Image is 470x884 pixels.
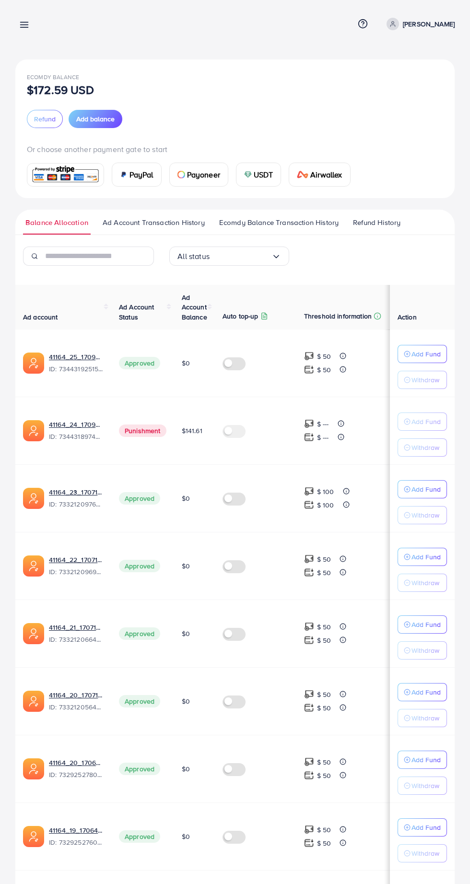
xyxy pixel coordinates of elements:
[304,825,314,835] img: top-up amount
[304,432,314,442] img: top-up amount
[25,217,88,228] span: Balance Allocation
[398,709,447,727] button: Withdraw
[304,486,314,496] img: top-up amount
[182,629,190,638] span: $0
[244,171,252,178] img: card
[49,690,104,712] div: <span class='underline'>41164_20_1707142368069</span></br>7332120564271874049
[317,689,331,700] p: $ 50
[23,826,44,847] img: ic-ads-acc.e4c84228.svg
[304,351,314,361] img: top-up amount
[119,492,160,505] span: Approved
[223,310,258,322] p: Auto top-up
[317,351,331,362] p: $ 50
[317,432,329,443] p: $ ---
[34,114,56,124] span: Refund
[210,249,271,264] input: Search for option
[317,756,331,768] p: $ 50
[429,841,463,877] iframe: Chat
[49,770,104,779] span: ID: 7329252780571557890
[236,163,282,187] a: cardUSDT
[187,169,220,180] span: Payoneer
[182,764,190,774] span: $0
[23,555,44,577] img: ic-ads-acc.e4c84228.svg
[23,488,44,509] img: ic-ads-acc.e4c84228.svg
[49,758,104,780] div: <span class='underline'>41164_20_1706474683598</span></br>7329252780571557890
[304,689,314,699] img: top-up amount
[49,487,104,509] div: <span class='underline'>41164_23_1707142475983</span></br>7332120976240689154
[304,757,314,767] img: top-up amount
[411,577,439,589] p: Withdraw
[398,312,417,322] span: Action
[398,345,447,363] button: Add Fund
[317,702,331,714] p: $ 50
[398,844,447,862] button: Withdraw
[411,619,441,630] p: Add Fund
[49,420,104,442] div: <span class='underline'>41164_24_1709982576916</span></br>7344318974215340033
[182,426,202,436] span: $141.61
[23,312,58,322] span: Ad account
[169,163,228,187] a: cardPayoneer
[317,824,331,836] p: $ 50
[411,754,441,766] p: Add Fund
[317,554,331,565] p: $ 50
[304,310,372,322] p: Threshold information
[169,247,289,266] div: Search for option
[383,18,455,30] a: [PERSON_NAME]
[411,483,441,495] p: Add Fund
[27,110,63,128] button: Refund
[23,420,44,441] img: ic-ads-acc.e4c84228.svg
[398,438,447,457] button: Withdraw
[411,780,439,791] p: Withdraw
[23,353,44,374] img: ic-ads-acc.e4c84228.svg
[411,374,439,386] p: Withdraw
[304,635,314,645] img: top-up amount
[119,695,160,707] span: Approved
[182,832,190,841] span: $0
[289,163,350,187] a: cardAirwallex
[304,554,314,564] img: top-up amount
[317,567,331,578] p: $ 50
[49,352,104,362] a: 41164_25_1709982599082
[27,143,443,155] p: Or choose another payment gate to start
[411,686,441,698] p: Add Fund
[129,169,153,180] span: PayPal
[49,487,104,497] a: 41164_23_1707142475983
[49,825,104,848] div: <span class='underline'>41164_19_1706474666940</span></br>7329252760468127746
[317,635,331,646] p: $ 50
[182,494,190,503] span: $0
[119,357,160,369] span: Approved
[49,499,104,509] span: ID: 7332120976240689154
[398,818,447,837] button: Add Fund
[49,690,104,700] a: 41164_20_1707142368069
[411,416,441,427] p: Add Fund
[49,623,104,632] a: 41164_21_1707142387585
[411,848,439,859] p: Withdraw
[23,691,44,712] img: ic-ads-acc.e4c84228.svg
[398,548,447,566] button: Add Fund
[398,574,447,592] button: Withdraw
[103,217,205,228] span: Ad Account Transaction History
[49,825,104,835] a: 41164_19_1706474666940
[23,758,44,779] img: ic-ads-acc.e4c84228.svg
[304,770,314,780] img: top-up amount
[182,358,190,368] span: $0
[49,432,104,441] span: ID: 7344318974215340033
[304,703,314,713] img: top-up amount
[398,615,447,634] button: Add Fund
[297,171,308,178] img: card
[403,18,455,30] p: [PERSON_NAME]
[317,499,334,511] p: $ 100
[177,249,210,264] span: All status
[27,84,94,95] p: $172.59 USD
[49,635,104,644] span: ID: 7332120664427642882
[411,442,439,453] p: Withdraw
[49,837,104,847] span: ID: 7329252760468127746
[49,352,104,374] div: <span class='underline'>41164_25_1709982599082</span></br>7344319251534069762
[49,702,104,712] span: ID: 7332120564271874049
[119,560,160,572] span: Approved
[304,500,314,510] img: top-up amount
[411,822,441,833] p: Add Fund
[411,509,439,521] p: Withdraw
[398,506,447,524] button: Withdraw
[49,623,104,645] div: <span class='underline'>41164_21_1707142387585</span></br>7332120664427642882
